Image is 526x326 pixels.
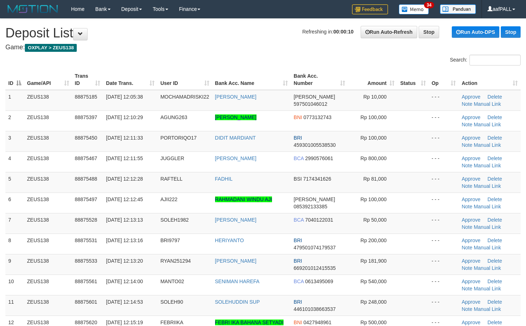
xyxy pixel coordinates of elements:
a: Approve [462,196,480,202]
a: Delete [487,155,502,161]
span: BRI [294,258,302,264]
a: SENIMAN HAREFA [215,279,260,284]
td: - - - [429,295,459,316]
span: [DATE] 12:14:00 [106,279,143,284]
th: Amount: activate to sort column ascending [348,69,397,90]
span: [DATE] 12:10:29 [106,114,143,120]
td: - - - [429,234,459,254]
span: [DATE] 12:11:55 [106,155,143,161]
span: MOCHAMADRISKI22 [160,94,209,100]
th: Bank Acc. Name: activate to sort column ascending [212,69,291,90]
span: BCA [294,155,304,161]
span: RAFTELL [160,176,182,182]
span: [DATE] 12:12:45 [106,196,143,202]
a: Approve [462,94,480,100]
span: Rp 540,000 [361,279,387,284]
a: Note [462,204,472,209]
a: Stop [419,26,439,38]
span: 88875185 [75,94,97,100]
a: HERIYANTO [215,237,244,243]
td: ZEUS138 [24,254,72,275]
span: JUGGLER [160,155,184,161]
td: 6 [5,193,24,213]
td: ZEUS138 [24,110,72,131]
img: Button%20Memo.svg [399,4,429,14]
span: Rp 100,000 [361,114,387,120]
td: 8 [5,234,24,254]
a: Delete [487,320,502,325]
a: Manual Link [474,101,501,107]
a: Note [462,101,472,107]
span: 88875467 [75,155,97,161]
span: MANTO02 [160,279,184,284]
span: BCA [294,217,304,223]
a: Delete [487,196,502,202]
td: 9 [5,254,24,275]
span: BRI [294,299,302,305]
span: [DATE] 12:11:33 [106,135,143,141]
a: Manual Link [474,142,501,148]
a: [PERSON_NAME] [215,94,257,100]
a: Approve [462,237,480,243]
td: ZEUS138 [24,234,72,254]
input: Search: [469,55,521,65]
th: Trans ID: activate to sort column ascending [72,69,103,90]
span: Rp 248,000 [361,299,387,305]
a: Note [462,286,472,291]
img: Feedback.jpg [352,4,388,14]
td: 5 [5,172,24,193]
a: [PERSON_NAME] [215,114,257,120]
a: Manual Link [474,204,501,209]
h4: Game: [5,44,521,51]
span: 88875561 [75,279,97,284]
span: 88875528 [75,217,97,223]
span: [DATE] 12:14:53 [106,299,143,305]
td: - - - [429,193,459,213]
span: Copy 669201012415535 to clipboard [294,265,336,271]
span: Rp 500,000 [361,320,387,325]
span: BCA [294,279,304,284]
span: 88875601 [75,299,97,305]
span: Copy 446101038663537 to clipboard [294,306,336,312]
span: 88875620 [75,320,97,325]
span: BRI [294,135,302,141]
a: Manual Link [474,306,501,312]
span: BRI9797 [160,237,180,243]
span: Copy 7040122031 to clipboard [305,217,333,223]
span: Copy 459301005538530 to clipboard [294,142,336,148]
td: - - - [429,110,459,131]
span: Rp 50,000 [363,217,387,223]
span: 88875533 [75,258,97,264]
td: - - - [429,275,459,295]
span: SOLEH90 [160,299,183,305]
span: AGUNG263 [160,114,187,120]
span: 88875397 [75,114,97,120]
td: - - - [429,254,459,275]
a: RAHMADANI WINDU AJI [215,196,272,202]
a: Note [462,163,472,168]
td: - - - [429,213,459,234]
a: Delete [487,94,502,100]
td: 2 [5,110,24,131]
span: Copy 597501046012 to clipboard [294,101,327,107]
a: Approve [462,217,480,223]
td: 4 [5,151,24,172]
a: Note [462,142,472,148]
span: Rp 100,000 [361,196,387,202]
a: Note [462,224,472,230]
a: Delete [487,217,502,223]
th: ID: activate to sort column descending [5,69,24,90]
th: Bank Acc. Number: activate to sort column ascending [291,69,348,90]
span: [PERSON_NAME] [294,94,335,100]
a: Note [462,265,472,271]
a: Delete [487,114,502,120]
span: Rp 800,000 [361,155,387,161]
th: Op: activate to sort column ascending [429,69,459,90]
span: [DATE] 12:05:38 [106,94,143,100]
a: Manual Link [474,265,501,271]
span: OXPLAY > ZEUS138 [25,44,77,52]
a: Approve [462,320,480,325]
span: Rp 181,900 [361,258,387,264]
th: Action: activate to sort column ascending [459,69,521,90]
td: ZEUS138 [24,151,72,172]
